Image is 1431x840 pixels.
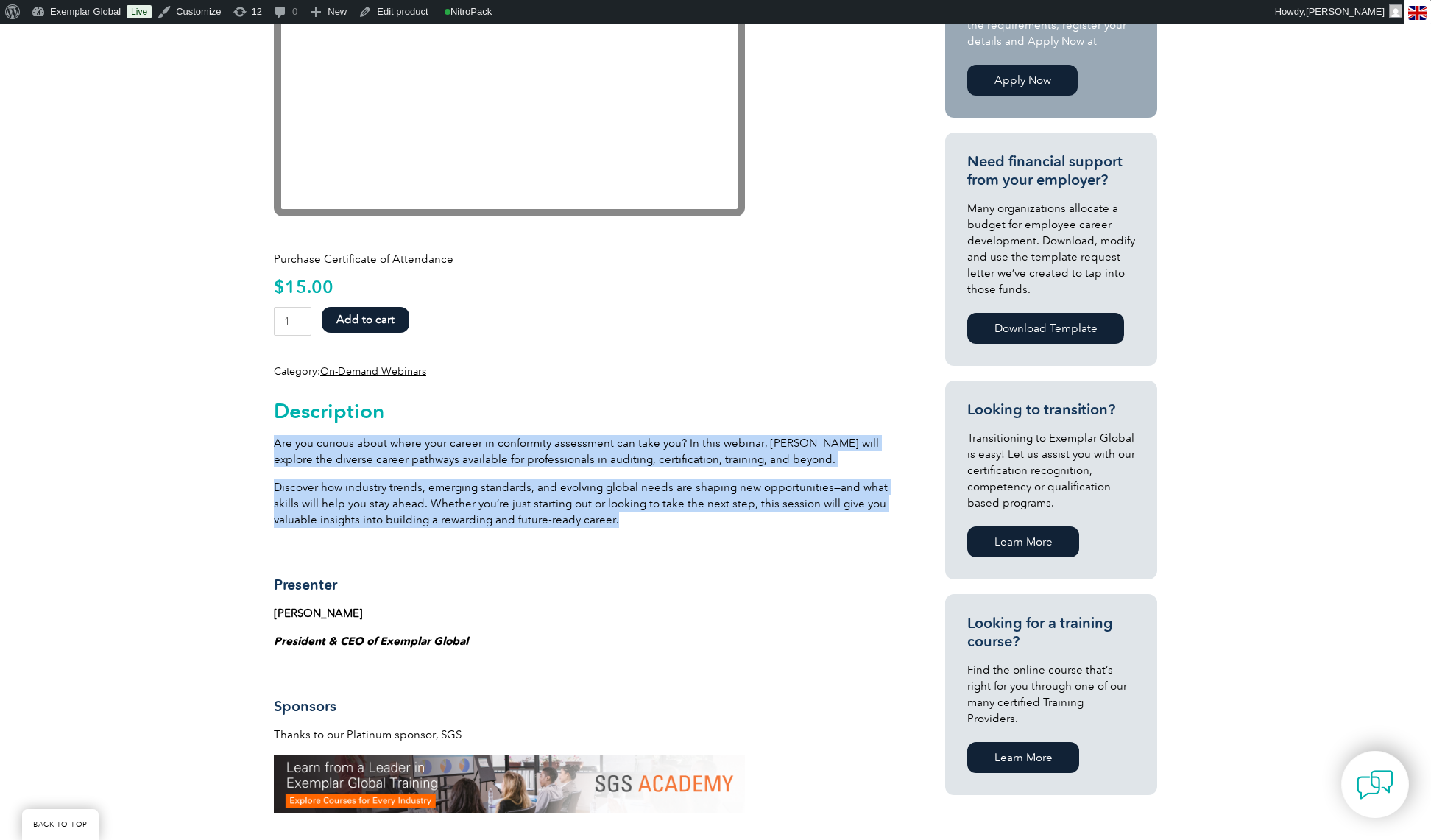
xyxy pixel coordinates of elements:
[967,526,1079,557] a: Learn More
[274,365,426,378] span: Category:
[1357,766,1393,803] img: contact-chat.png
[1408,6,1427,20] img: en
[322,307,409,333] button: Add to cart
[274,399,892,423] h2: Description
[274,276,285,297] span: $
[274,635,468,648] i: President & CEO of Exemplar Global
[967,313,1124,344] a: Download Template
[274,435,892,467] p: Are you curious about where your career in conformity assessment can take you? In this webinar, [...
[967,662,1135,727] p: Find the online course that’s right for you through one of our many certified Training Providers.
[274,479,892,528] p: Discover how industry trends, emerging standards, and evolving global needs are shaping new oppor...
[274,307,311,336] input: Product quantity
[967,1,1135,49] p: Once you’ve checked and met the requirements, register your details and Apply Now at
[967,200,1135,297] p: Many organizations allocate a budget for employee career development. Download, modify and use th...
[967,614,1135,651] h3: Looking for a training course?
[274,755,745,813] img: SGS
[967,400,1135,419] h3: Looking to transition?
[22,809,99,840] a: BACK TO TOP
[127,5,152,18] a: Live
[1306,6,1385,17] span: [PERSON_NAME]
[320,365,426,378] a: On-Demand Webinars
[274,697,892,716] h3: Sponsors
[967,430,1135,511] p: Transitioning to Exemplar Global is easy! Let us assist you with our certification recognition, c...
[967,65,1078,96] a: Apply Now
[274,727,892,743] p: Thanks to our Platinum sponsor, SGS
[274,276,333,297] bdi: 15.00
[274,251,892,267] p: Purchase Certificate of Attendance
[967,742,1079,773] a: Learn More
[274,576,892,594] h3: Presenter
[967,152,1135,189] h3: Need financial support from your employer?
[274,607,363,620] b: [PERSON_NAME]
